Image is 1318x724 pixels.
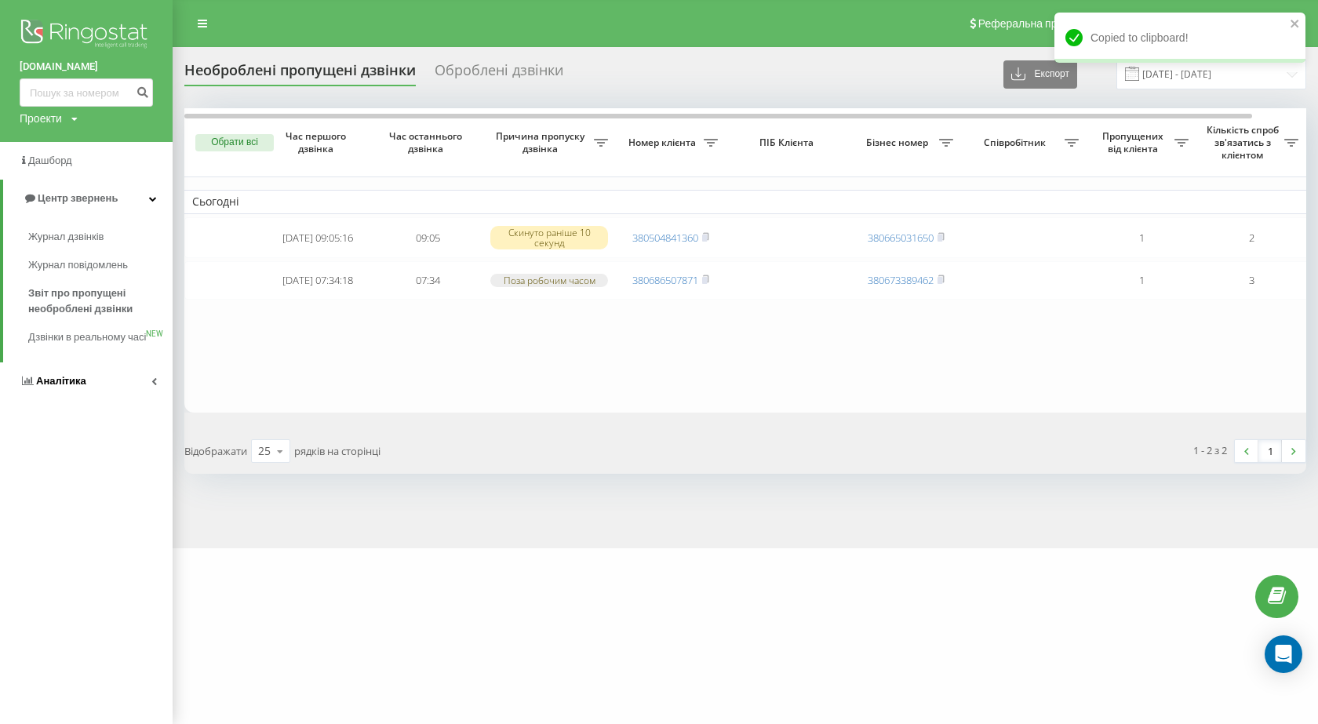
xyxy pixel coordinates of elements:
[490,130,594,155] span: Причина пропуску дзвінка
[3,180,173,217] a: Центр звернень
[38,192,118,204] span: Центр звернень
[632,231,698,245] a: 380504841360
[258,443,271,459] div: 25
[632,273,698,287] a: 380686507871
[978,17,1094,30] span: Реферальна програма
[1265,635,1302,673] div: Open Intercom Messenger
[385,130,470,155] span: Час останнього дзвінка
[435,62,563,86] div: Оброблені дзвінки
[263,217,373,259] td: [DATE] 09:05:16
[28,229,104,245] span: Журнал дзвінків
[868,231,934,245] a: 380665031650
[1087,217,1196,259] td: 1
[28,155,72,166] span: Дашборд
[739,136,838,149] span: ПІБ Клієнта
[373,261,482,300] td: 07:34
[28,279,173,323] a: Звіт про пропущені необроблені дзвінки
[36,375,86,387] span: Аналiтика
[195,134,274,151] button: Обрати всі
[20,16,153,55] img: Ringostat logo
[184,444,247,458] span: Відображати
[490,226,608,249] div: Скинуто раніше 10 секунд
[1087,261,1196,300] td: 1
[184,62,416,86] div: Необроблені пропущені дзвінки
[624,136,704,149] span: Номер клієнта
[28,323,173,351] a: Дзвінки в реальному часіNEW
[1193,442,1227,458] div: 1 - 2 з 2
[868,273,934,287] a: 380673389462
[294,444,380,458] span: рядків на сторінці
[1196,217,1306,259] td: 2
[1094,130,1174,155] span: Пропущених від клієнта
[20,59,153,75] a: [DOMAIN_NAME]
[1003,60,1077,89] button: Експорт
[28,257,128,273] span: Журнал повідомлень
[490,274,608,287] div: Поза робочим часом
[969,136,1065,149] span: Співробітник
[373,217,482,259] td: 09:05
[1204,124,1284,161] span: Кількість спроб зв'язатись з клієнтом
[263,261,373,300] td: [DATE] 07:34:18
[859,136,939,149] span: Бізнес номер
[20,111,62,126] div: Проекти
[28,223,173,251] a: Журнал дзвінків
[20,78,153,107] input: Пошук за номером
[1054,13,1305,63] div: Copied to clipboard!
[28,251,173,279] a: Журнал повідомлень
[1196,261,1306,300] td: 3
[275,130,360,155] span: Час першого дзвінка
[1258,440,1282,462] a: 1
[28,286,165,317] span: Звіт про пропущені необроблені дзвінки
[1290,17,1301,32] button: close
[28,329,146,345] span: Дзвінки в реальному часі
